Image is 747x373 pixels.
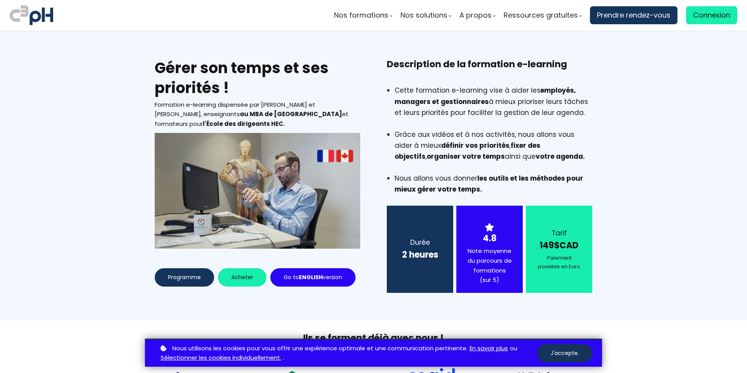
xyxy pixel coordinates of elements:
[483,232,497,244] strong: 4.8
[504,9,578,21] span: Ressources gratuites
[395,174,583,194] strong: les outils et les méthodes pour mieux gérer votre temps.
[400,9,447,21] span: Nos solutions
[395,85,592,129] li: Cette formation e-learning vise à aider les à mieux prioriser leurs tâches et leurs priorités pou...
[270,268,356,287] button: Go toENGLISHversion
[441,141,509,150] strong: définir vos priorités
[159,344,537,363] p: ou .
[155,100,360,129] div: Formation e-learning dispensée par [PERSON_NAME] et [PERSON_NAME], enseignants et formateurs pour
[168,273,201,282] span: Programme
[395,129,592,173] li: Grâce aux vidéos et à nos activités, nous allons vous aider à mieux , , ainsi que
[590,6,677,24] a: Prendre rendez-vous
[470,344,508,353] a: En savoir plus
[145,332,602,344] h2: Ils se forment déjà avec nous !
[397,237,443,248] div: Durée
[686,6,737,24] a: Connexion
[172,344,468,353] span: Nous utilisons les cookies pour vous offrir une expérience optimale et une communication pertinente.
[10,4,53,27] img: logo C3PH
[387,58,592,83] h3: Description de la formation e-learning
[395,86,576,106] strong: employés, managers et gestionnaires
[334,9,388,21] span: Nos formations
[459,9,491,21] span: A propos
[537,344,592,362] button: J'accepte.
[536,228,583,239] div: Tarif
[203,120,285,128] b: l'École des dirigeants HEC.
[395,141,540,161] strong: fixer des objectifs
[466,246,513,285] div: Note moyenne du parcours de formations
[536,254,583,271] div: Paiement possible en Euro
[466,275,513,285] div: (sur 5)
[540,239,579,251] strong: 149$CAD
[597,9,670,21] span: Prendre rendez-vous
[536,152,585,161] strong: votre agenda.
[218,268,266,287] button: Acheter
[395,173,592,195] li: Nous allons vous donner
[155,268,214,287] button: Programme
[427,152,505,161] strong: organiser votre temps
[240,110,342,118] b: au MBA de [GEOGRAPHIC_DATA]
[693,9,730,21] span: Connexion
[299,273,323,281] strong: ENGLISH
[402,249,438,261] b: 2 heures
[231,273,253,282] span: Acheter
[155,58,360,98] h2: Gérer son temps et ses priorités !
[161,353,281,363] a: Sélectionner les cookies individuellement.
[284,273,342,282] span: Go to version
